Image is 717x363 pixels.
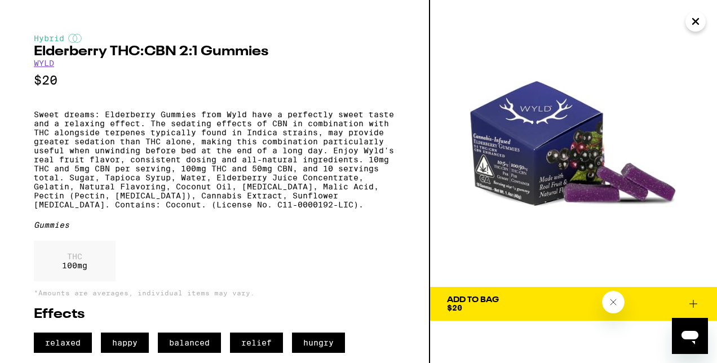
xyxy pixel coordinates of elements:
a: WYLD [34,59,54,68]
p: $20 [34,73,395,87]
p: *Amounts are averages, individual items may vary. [34,289,395,296]
iframe: Button to launch messaging window [672,318,708,354]
span: relaxed [34,333,92,353]
span: relief [230,333,283,353]
p: Sweet dreams: Elderberry Gummies from Wyld have a perfectly sweet taste and a relaxing effect. Th... [34,110,395,209]
span: $20 [447,303,462,312]
span: Hi. Need any help? [7,8,81,17]
button: Close [685,11,706,32]
iframe: Close message [602,291,625,313]
div: Add To Bag [447,296,499,304]
button: Add To Bag$20 [430,287,717,321]
p: THC [62,252,87,261]
h2: Effects [34,308,395,321]
h2: Elderberry THC:CBN 2:1 Gummies [34,45,395,59]
div: Hybrid [34,34,395,43]
span: balanced [158,333,221,353]
div: Gummies [34,220,395,229]
span: happy [101,333,149,353]
img: hybridColor.svg [68,34,82,43]
div: 100 mg [34,241,116,281]
span: hungry [292,333,345,353]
